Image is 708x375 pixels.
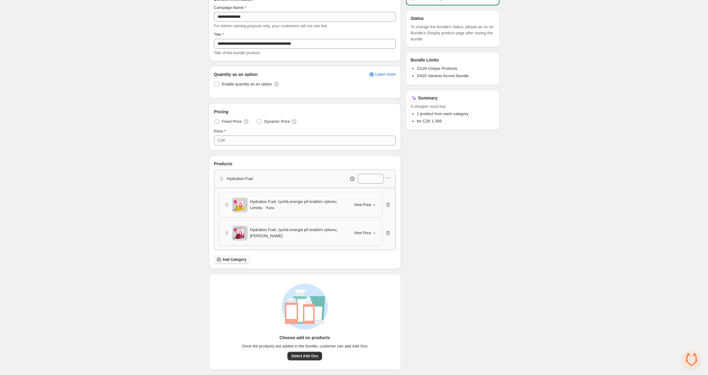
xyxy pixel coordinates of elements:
span: Title of the bundle product [214,51,260,55]
span: Hydration Fuel, rychlá energie při kratším výkonu, [PERSON_NAME] [250,227,347,239]
span: 2/420 Variants Across Bundle [417,73,469,78]
span: Select Add Ons [291,354,318,358]
span: A shopper must buy [411,103,495,110]
li: 1 product from each category [417,111,495,117]
h3: Summary [418,95,438,101]
li: for CZK 1,399 [417,118,495,124]
label: Campaign Name [214,5,247,11]
span: Dynamic Price [264,118,290,125]
label: Price [214,128,226,134]
a: Otevřený chat [682,351,701,369]
span: To change the bundle's status, please do so on Bundle's Shopify product page after saving the bundle [411,24,495,42]
span: Learn more [375,72,395,77]
span: Hydration Fuel, rychlá energie při kratším výkonu, Limeta - Yuzu [250,199,347,211]
h3: Choose add on products [279,335,330,341]
button: View Price [350,228,381,238]
h3: Status [411,15,424,21]
h3: Bundle Limits [411,57,439,63]
p: Hydration Fuel [227,176,253,182]
div: CZK [218,137,226,144]
span: Enable quantity as an option [222,82,272,86]
button: View Price [350,200,381,210]
span: Add Category [223,257,247,262]
span: Fixed Price [222,118,242,125]
img: Hydration Fuel, rychlá energie při kratším výkonu, Limeta - Yuzu [232,198,248,212]
span: Once the products are added in the bundle, customer can add Add Ons [242,343,368,349]
label: Title [214,32,224,38]
span: Products [214,161,233,167]
span: Quantity as an option [214,71,258,77]
span: 2/128 Unique Products [417,66,457,71]
img: Hydration Fuel, rychlá energie při kratším výkonu, Malina - Višeň [232,226,248,240]
span: View Price [354,231,371,235]
span: Pricing [214,109,228,115]
span: For Admin naming purpose only, your customers will not see this [214,24,327,28]
button: Select Add Ons [287,352,322,360]
span: View Price [354,202,371,207]
a: Learn more [365,70,399,79]
button: Add Category [214,255,250,264]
